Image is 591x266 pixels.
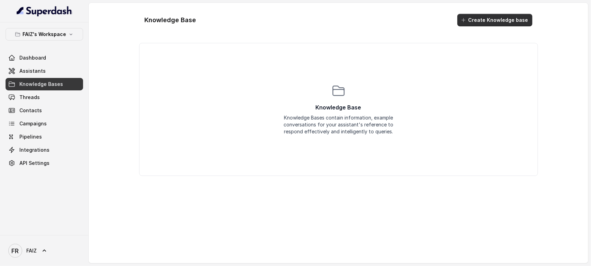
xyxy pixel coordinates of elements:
[6,65,83,77] a: Assistants
[19,160,50,167] span: API Settings
[19,54,46,61] span: Dashboard
[19,94,40,101] span: Threads
[19,133,42,140] span: Pipelines
[6,104,83,117] a: Contacts
[19,68,46,74] span: Assistants
[6,78,83,90] a: Knowledge Bases
[19,147,50,153] span: Integrations
[19,107,42,114] span: Contacts
[6,131,83,143] a: Pipelines
[6,241,83,260] a: FAIZ
[6,157,83,169] a: API Settings
[6,117,83,130] a: Campaigns
[19,81,63,88] span: Knowledge Bases
[6,52,83,64] a: Dashboard
[19,120,47,127] span: Campaigns
[316,103,361,112] p: Knowledge Base
[6,144,83,156] a: Integrations
[12,247,19,255] text: FR
[145,15,196,26] h1: Knowledge Base
[6,28,83,41] button: FAIZ's Workspace
[17,6,72,17] img: light.svg
[457,14,532,26] button: Create Knowledge base
[6,91,83,104] a: Threads
[283,114,394,135] div: Knowledge Bases contain information, example conversations for your assistant's reference to resp...
[26,247,37,254] span: FAIZ
[23,30,66,38] p: FAIZ's Workspace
